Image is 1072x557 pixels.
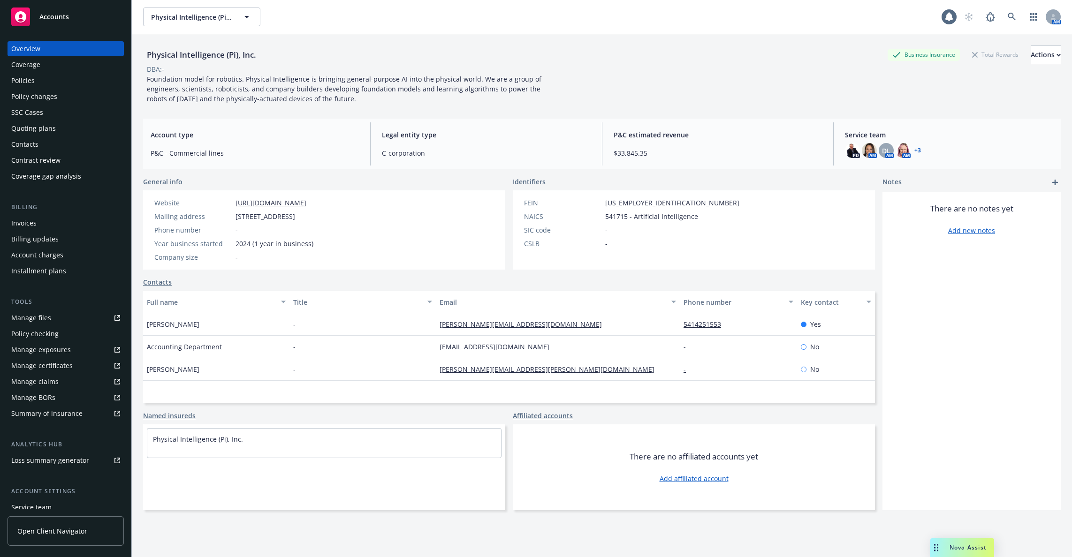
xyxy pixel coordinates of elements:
a: Coverage gap analysis [8,169,124,184]
a: Policy changes [8,89,124,104]
span: Accounts [39,13,69,21]
a: Summary of insurance [8,406,124,421]
span: No [810,342,819,352]
span: There are no notes yet [930,203,1013,214]
a: Report a Bug [981,8,1000,26]
div: Phone number [684,297,783,307]
span: Accounting Department [147,342,222,352]
a: Manage claims [8,374,124,389]
span: - [236,252,238,262]
a: Add new notes [948,226,995,235]
div: Drag to move [930,538,942,557]
a: Quoting plans [8,121,124,136]
a: [PERSON_NAME][EMAIL_ADDRESS][DOMAIN_NAME] [440,320,609,329]
div: CSLB [524,239,601,248]
button: Phone number [680,291,797,313]
div: Installment plans [11,263,66,278]
div: Contacts [11,137,38,152]
a: Accounts [8,4,124,30]
a: Policies [8,73,124,88]
a: - [684,342,693,351]
a: Add affiliated account [660,474,729,483]
span: [PERSON_NAME] [147,364,199,374]
span: $33,845.35 [614,148,822,158]
div: Policy changes [11,89,57,104]
a: add [1049,177,1061,188]
div: Manage BORs [11,390,55,405]
div: Quoting plans [11,121,56,136]
span: 541715 - Artificial Intelligence [605,211,698,221]
span: P&C - Commercial lines [151,148,359,158]
div: Overview [11,41,40,56]
a: Installment plans [8,263,124,278]
span: No [810,364,819,374]
a: [URL][DOMAIN_NAME] [236,198,306,207]
span: - [293,319,296,329]
a: Invoices [8,216,124,231]
span: [PERSON_NAME] [147,319,199,329]
div: Physical Intelligence (Pi), Inc. [143,49,260,61]
a: Contacts [143,277,172,287]
button: Title [289,291,436,313]
a: Manage files [8,310,124,325]
div: Coverage gap analysis [11,169,81,184]
span: General info [143,177,182,187]
span: Identifiers [513,177,546,187]
a: Switch app [1024,8,1043,26]
a: Account charges [8,248,124,263]
div: DBA: - [147,64,164,74]
div: SSC Cases [11,105,43,120]
span: Yes [810,319,821,329]
div: Manage claims [11,374,59,389]
div: Invoices [11,216,37,231]
a: SSC Cases [8,105,124,120]
a: Service team [8,500,124,515]
a: Manage exposures [8,342,124,357]
span: [US_EMPLOYER_IDENTIFICATION_NUMBER] [605,198,739,208]
span: There are no affiliated accounts yet [630,451,758,462]
div: Coverage [11,57,40,72]
div: Tools [8,297,124,307]
span: Service team [845,130,1053,140]
span: [STREET_ADDRESS] [236,211,295,221]
span: 2024 (1 year in business) [236,239,313,248]
span: - [605,239,608,248]
a: Affiliated accounts [513,411,573,421]
div: Billing updates [11,232,59,247]
span: - [293,342,296,352]
span: Foundation model for robotics. Physical Intelligence is bringing general-purpose AI into the phys... [147,75,543,103]
div: Analytics hub [8,440,124,449]
div: SIC code [524,225,601,235]
button: Actions [1031,45,1061,64]
a: Search [1003,8,1021,26]
a: Start snowing [959,8,978,26]
button: Physical Intelligence (Pi), Inc. [143,8,260,26]
div: Manage files [11,310,51,325]
a: Coverage [8,57,124,72]
div: Key contact [801,297,861,307]
span: Legal entity type [382,130,590,140]
img: photo [896,143,911,158]
a: Contacts [8,137,124,152]
a: Manage BORs [8,390,124,405]
a: Named insureds [143,411,196,421]
div: Website [154,198,232,208]
a: +3 [914,148,921,153]
div: Full name [147,297,275,307]
button: Full name [143,291,289,313]
button: Key contact [797,291,875,313]
div: Phone number [154,225,232,235]
div: NAICS [524,211,601,221]
div: Billing [8,203,124,212]
div: Summary of insurance [11,406,83,421]
div: Company size [154,252,232,262]
a: Loss summary generator [8,453,124,468]
span: DL [882,146,890,156]
span: Physical Intelligence (Pi), Inc. [151,12,232,22]
img: photo [845,143,860,158]
div: Account charges [11,248,63,263]
div: Business Insurance [888,49,960,60]
span: Account type [151,130,359,140]
div: Email [440,297,666,307]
